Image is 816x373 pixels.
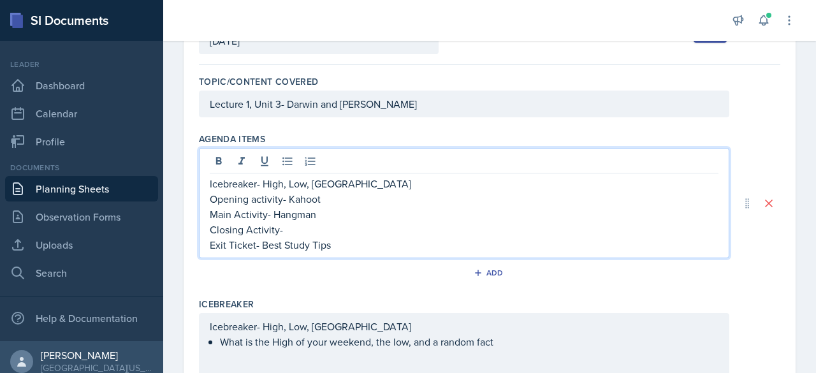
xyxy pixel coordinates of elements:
[210,191,718,207] p: Opening activity- Kahoot
[41,349,153,362] div: [PERSON_NAME]
[210,96,718,112] p: Lecture 1, Unit 3- Darwin and [PERSON_NAME]
[210,222,718,237] p: Closing Activity-
[210,176,718,191] p: Icebreaker- High, Low, [GEOGRAPHIC_DATA]
[5,162,158,173] div: Documents
[5,232,158,258] a: Uploads
[5,59,158,70] div: Leader
[476,268,504,278] div: Add
[5,260,158,286] a: Search
[210,207,718,222] p: Main Activity- Hangman
[210,319,718,334] p: Icebreaker- High, Low, [GEOGRAPHIC_DATA]
[5,176,158,201] a: Planning Sheets
[5,73,158,98] a: Dashboard
[5,305,158,331] div: Help & Documentation
[5,101,158,126] a: Calendar
[199,133,265,145] label: Agenda items
[210,237,718,252] p: Exit Ticket- Best Study Tips
[5,204,158,230] a: Observation Forms
[5,129,158,154] a: Profile
[220,334,718,349] p: What is the High of your weekend, the low, and a random fact
[199,75,318,88] label: Topic/Content Covered
[199,298,254,311] label: Icebreaker
[469,263,511,282] button: Add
